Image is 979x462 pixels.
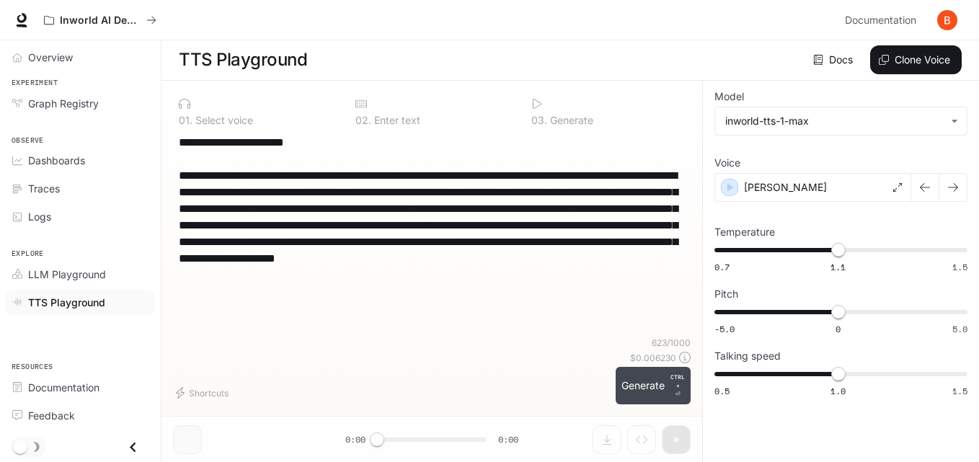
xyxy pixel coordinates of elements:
[28,380,99,395] span: Documentation
[179,115,192,125] p: 0 1 .
[355,115,371,125] p: 0 2 .
[28,295,105,310] span: TTS Playground
[28,408,75,423] span: Feedback
[28,267,106,282] span: LLM Playground
[952,323,967,335] span: 5.0
[6,262,155,287] a: LLM Playground
[830,261,846,273] span: 1.1
[6,375,155,400] a: Documentation
[933,6,962,35] button: User avatar
[714,227,775,237] p: Temperature
[937,10,957,30] img: User avatar
[28,209,51,224] span: Logs
[28,96,99,111] span: Graph Registry
[744,180,827,195] p: [PERSON_NAME]
[725,114,944,128] div: inworld-tts-1-max
[6,403,155,428] a: Feedback
[714,351,781,361] p: Talking speed
[670,373,685,399] p: ⏎
[616,367,691,404] button: GenerateCTRL +⏎
[714,92,744,102] p: Model
[6,148,155,173] a: Dashboards
[531,115,547,125] p: 0 3 .
[670,373,685,390] p: CTRL +
[547,115,593,125] p: Generate
[28,50,73,65] span: Overview
[28,153,85,168] span: Dashboards
[830,385,846,397] span: 1.0
[845,12,916,30] span: Documentation
[714,385,730,397] span: 0.5
[37,6,163,35] button: All workspaces
[6,176,155,201] a: Traces
[836,323,841,335] span: 0
[6,45,155,70] a: Overview
[839,6,927,35] a: Documentation
[952,385,967,397] span: 1.5
[13,438,27,454] span: Dark mode toggle
[952,261,967,273] span: 1.5
[714,261,730,273] span: 0.7
[715,107,967,135] div: inworld-tts-1-max
[192,115,253,125] p: Select voice
[28,181,60,196] span: Traces
[6,290,155,315] a: TTS Playground
[6,91,155,116] a: Graph Registry
[117,432,149,462] button: Close drawer
[714,323,735,335] span: -5.0
[714,158,740,168] p: Voice
[870,45,962,74] button: Clone Voice
[714,289,738,299] p: Pitch
[371,115,420,125] p: Enter text
[179,45,307,74] h1: TTS Playground
[6,204,155,229] a: Logs
[60,14,141,27] p: Inworld AI Demos
[810,45,859,74] a: Docs
[173,381,234,404] button: Shortcuts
